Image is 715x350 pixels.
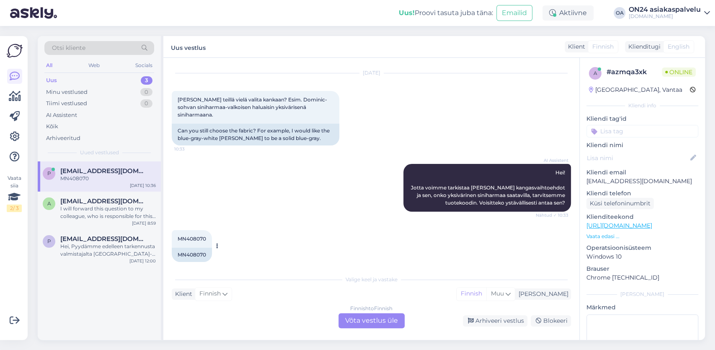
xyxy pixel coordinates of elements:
div: Arhiveeritud [46,134,80,143]
p: Kliendi tag'id [586,114,698,123]
p: Märkmed [586,303,698,312]
div: [GEOGRAPHIC_DATA], Vantaa [589,86,682,94]
div: # azmqa3xk [607,67,662,77]
div: I will forward this question to my colleague, who is responsible for this. The reply will be here... [60,205,156,220]
div: [DATE] 10:36 [130,182,156,189]
span: Otsi kliente [52,44,85,52]
button: Emailid [496,5,532,21]
div: Socials [134,60,154,71]
input: Lisa nimi [587,153,689,163]
span: pipsalai1@gmail.com [60,235,147,243]
div: Web [87,60,101,71]
span: Hei! Jotta voimme tarkistaa [PERSON_NAME] kangasvaihtoehdot ja sen, onko yksivärinen siniharmaa s... [411,169,566,206]
div: [DOMAIN_NAME] [629,13,701,20]
div: Kliendi info [586,102,698,109]
div: Klient [172,290,192,298]
input: Lisa tag [586,125,698,137]
div: 3 [141,76,152,85]
span: airts25@gmail.com [60,197,147,205]
div: [DATE] 8:59 [132,220,156,226]
p: Kliendi nimi [586,141,698,150]
img: Askly Logo [7,43,23,59]
span: Nähtud ✓ 10:33 [536,212,568,218]
span: MN408070 [178,236,206,242]
div: Tiimi vestlused [46,99,87,108]
a: [URL][DOMAIN_NAME] [586,222,652,229]
div: Arhiveeri vestlus [463,315,527,327]
div: Valige keel ja vastake [172,276,571,283]
a: ON24 asiakaspalvelu[DOMAIN_NAME] [629,6,710,20]
div: Küsi telefoninumbrit [586,198,654,209]
p: Chrome [TECHNICAL_ID] [586,273,698,282]
p: Brauser [586,264,698,273]
div: Vaata siia [7,174,22,212]
div: 2 / 3 [7,205,22,212]
div: [DATE] [172,69,571,77]
span: p [47,238,51,244]
span: 10:36 [174,262,206,269]
div: [DATE] 12:00 [129,258,156,264]
p: Klienditeekond [586,213,698,221]
div: Aktiivne [542,5,594,21]
div: 0 [140,99,152,108]
p: Windows 10 [586,252,698,261]
div: ON24 asiakaspalvelu [629,6,701,13]
div: Kõik [46,122,58,131]
span: a [47,200,51,207]
span: Finnish [592,42,614,51]
div: [PERSON_NAME] [515,290,568,298]
span: Muu [491,290,504,297]
div: MN408070 [60,175,156,182]
div: Hei, Pyydämme edelleen tarkennusta valmistajalta [GEOGRAPHIC_DATA]-lipaston laatikoiden sisämitto... [60,243,156,258]
p: Operatsioonisüsteem [586,244,698,252]
div: [PERSON_NAME] [586,290,698,298]
span: pkarjalainen6@gmail.com [60,167,147,175]
div: Võta vestlus üle [338,313,405,328]
p: [EMAIL_ADDRESS][DOMAIN_NAME] [586,177,698,186]
span: Finnish [199,289,221,298]
label: Uus vestlus [171,41,206,52]
div: Finnish to Finnish [350,305,392,312]
div: Proovi tasuta juba täna: [399,8,493,18]
span: 10:33 [174,146,206,152]
div: Klienditugi [625,42,661,51]
span: AI Assistent [537,157,568,163]
span: p [47,170,51,176]
div: Uus [46,76,57,85]
p: Kliendi email [586,168,698,177]
p: Vaata edasi ... [586,233,698,240]
div: All [44,60,54,71]
b: Uus! [399,9,415,17]
div: Blokeeri [531,315,571,327]
div: OA [614,7,625,19]
div: Finnish [457,288,486,300]
span: Uued vestlused [80,149,119,156]
div: Klient [565,42,585,51]
span: [PERSON_NAME] teillä vielä valita kankaan? Esim. Dominic-sohvan siniharmaa-valkoisen haluaisin yk... [178,96,327,118]
div: Can you still choose the fabric? For example, I would like the blue-gray-white [PERSON_NAME] to b... [172,124,339,145]
div: 0 [140,88,152,96]
p: Kliendi telefon [586,189,698,198]
span: English [668,42,689,51]
span: a [594,70,597,76]
div: Minu vestlused [46,88,88,96]
div: MN408070 [172,248,212,262]
div: AI Assistent [46,111,77,119]
span: Online [662,67,696,77]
